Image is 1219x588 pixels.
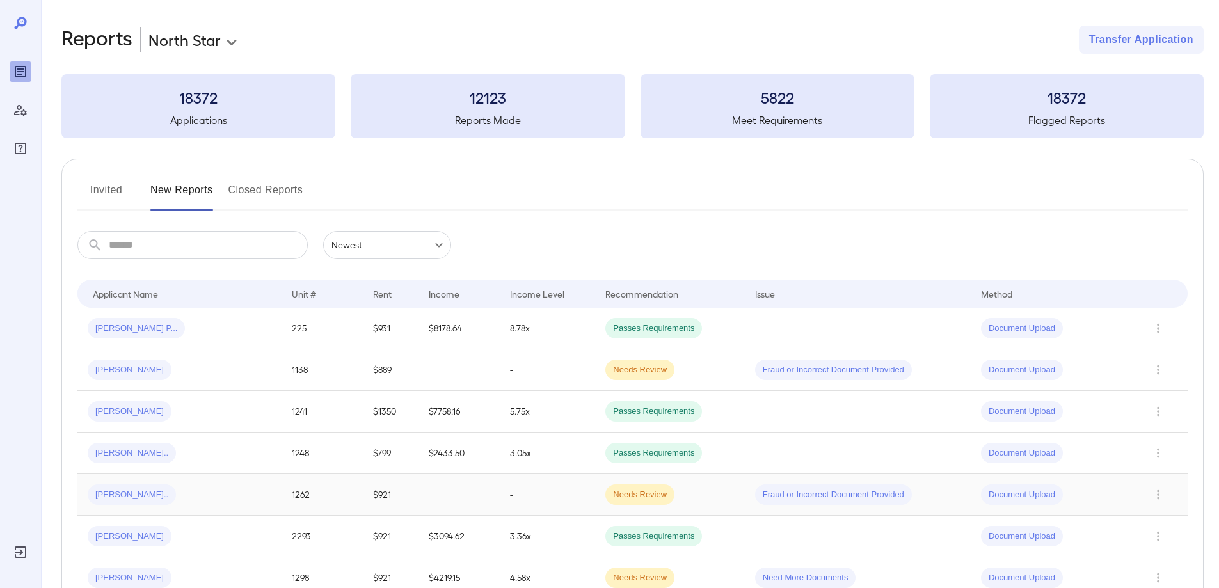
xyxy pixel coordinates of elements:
[418,308,500,349] td: $8178.64
[418,516,500,557] td: $3094.62
[88,406,171,418] span: [PERSON_NAME]
[1148,526,1168,546] button: Row Actions
[1148,318,1168,338] button: Row Actions
[755,286,776,301] div: Issue
[605,286,678,301] div: Recommendation
[429,286,459,301] div: Income
[605,489,674,501] span: Needs Review
[88,530,171,543] span: [PERSON_NAME]
[1148,484,1168,505] button: Row Actions
[418,433,500,474] td: $2433.50
[605,530,702,543] span: Passes Requirements
[363,433,418,474] td: $799
[755,489,912,501] span: Fraud or Incorrect Document Provided
[88,572,171,584] span: [PERSON_NAME]
[755,572,856,584] span: Need More Documents
[10,542,31,562] div: Log Out
[88,489,176,501] span: [PERSON_NAME]..
[981,572,1063,584] span: Document Upload
[10,138,31,159] div: FAQ
[363,308,418,349] td: $931
[500,516,595,557] td: 3.36x
[500,391,595,433] td: 5.75x
[363,349,418,391] td: $889
[351,113,625,128] h5: Reports Made
[981,530,1063,543] span: Document Upload
[323,231,451,259] div: Newest
[93,286,158,301] div: Applicant Name
[605,572,674,584] span: Needs Review
[363,391,418,433] td: $1350
[930,113,1204,128] h5: Flagged Reports
[373,286,394,301] div: Rent
[282,391,363,433] td: 1241
[605,364,674,376] span: Needs Review
[1148,360,1168,380] button: Row Actions
[755,364,912,376] span: Fraud or Incorrect Document Provided
[641,113,914,128] h5: Meet Requirements
[605,322,702,335] span: Passes Requirements
[61,113,335,128] h5: Applications
[228,180,303,211] button: Closed Reports
[930,87,1204,107] h3: 18372
[1148,401,1168,422] button: Row Actions
[88,364,171,376] span: [PERSON_NAME]
[981,406,1063,418] span: Document Upload
[500,433,595,474] td: 3.05x
[282,474,363,516] td: 1262
[981,322,1063,335] span: Document Upload
[61,87,335,107] h3: 18372
[88,447,176,459] span: [PERSON_NAME]..
[292,286,316,301] div: Unit #
[10,61,31,82] div: Reports
[282,516,363,557] td: 2293
[605,406,702,418] span: Passes Requirements
[981,286,1012,301] div: Method
[282,349,363,391] td: 1138
[88,322,185,335] span: [PERSON_NAME] P...
[282,433,363,474] td: 1248
[61,26,132,54] h2: Reports
[10,100,31,120] div: Manage Users
[981,364,1063,376] span: Document Upload
[77,180,135,211] button: Invited
[605,447,702,459] span: Passes Requirements
[363,516,418,557] td: $921
[148,29,221,50] p: North Star
[500,308,595,349] td: 8.78x
[981,489,1063,501] span: Document Upload
[363,474,418,516] td: $921
[1079,26,1204,54] button: Transfer Application
[1148,568,1168,588] button: Row Actions
[150,180,213,211] button: New Reports
[981,447,1063,459] span: Document Upload
[500,474,595,516] td: -
[418,391,500,433] td: $7758.16
[1148,443,1168,463] button: Row Actions
[500,349,595,391] td: -
[510,286,564,301] div: Income Level
[61,74,1204,138] summary: 18372Applications12123Reports Made5822Meet Requirements18372Flagged Reports
[282,308,363,349] td: 225
[641,87,914,107] h3: 5822
[351,87,625,107] h3: 12123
